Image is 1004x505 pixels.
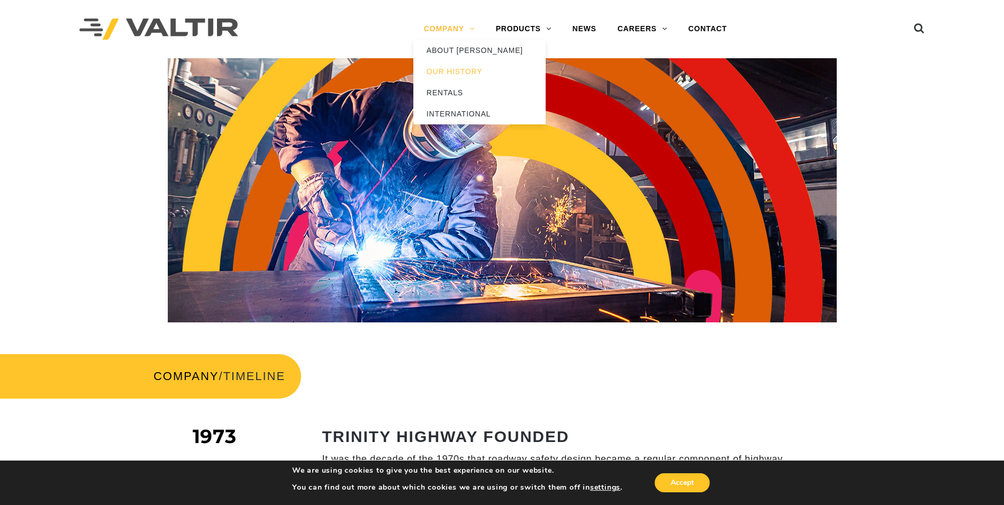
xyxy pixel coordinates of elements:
a: COMPANY [413,19,485,40]
p: It was the decade of the 1970s that roadway safety design became a regular component of highway p... [322,453,791,478]
p: We are using cookies to give you the best experience on our website. [292,466,622,475]
a: CAREERS [607,19,678,40]
a: CONTACT [678,19,738,40]
span: TIMELINE [223,369,285,383]
a: COMPANY [153,369,219,383]
a: ABOUT [PERSON_NAME] [413,40,546,61]
button: settings [590,483,620,492]
span: 1973 [193,425,237,448]
img: Header_Timeline [168,58,837,322]
a: PRODUCTS [485,19,562,40]
a: NEWS [562,19,607,40]
a: RENTALS [413,82,546,103]
strong: TRINITY HIGHWAY FOUNDED [322,428,569,445]
button: Accept [655,473,710,492]
a: OUR HISTORY [413,61,546,82]
img: Valtir [79,19,238,40]
p: You can find out more about which cookies we are using or switch them off in . [292,483,622,492]
a: INTERNATIONAL [413,103,546,124]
